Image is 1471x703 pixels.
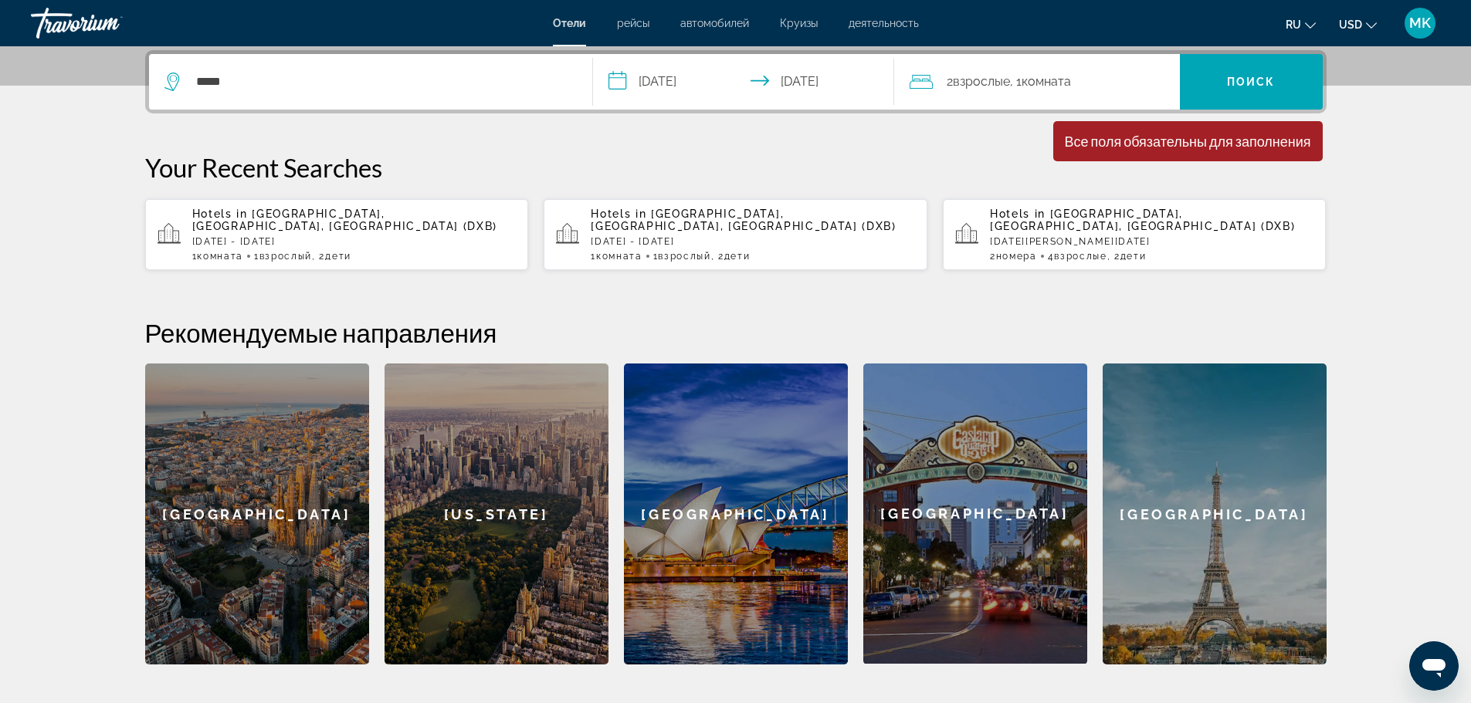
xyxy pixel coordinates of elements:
[192,208,248,220] span: Hotels in
[1103,363,1327,664] div: [GEOGRAPHIC_DATA]
[990,208,1046,220] span: Hotels in
[145,317,1327,348] h2: Рекомендуемые направления
[31,3,185,43] a: Travorium
[145,363,369,664] div: [GEOGRAPHIC_DATA]
[553,17,586,29] a: Отели
[591,236,915,247] p: [DATE] - [DATE]
[1286,19,1301,31] span: ru
[593,54,894,110] button: Select check in and out date
[711,251,751,262] span: , 2
[1227,76,1276,88] span: Поиск
[990,208,1296,232] span: [GEOGRAPHIC_DATA], [GEOGRAPHIC_DATA], [GEOGRAPHIC_DATA] (DXB)
[1103,363,1327,664] a: Paris[GEOGRAPHIC_DATA]
[943,198,1327,271] button: Hotels in [GEOGRAPHIC_DATA], [GEOGRAPHIC_DATA], [GEOGRAPHIC_DATA] (DXB)[DATE][PERSON_NAME][DATE]2...
[624,363,848,664] div: [GEOGRAPHIC_DATA]
[591,208,896,232] span: [GEOGRAPHIC_DATA], [GEOGRAPHIC_DATA], [GEOGRAPHIC_DATA] (DXB)
[863,363,1087,664] a: San Diego[GEOGRAPHIC_DATA]
[1107,251,1147,262] span: , 2
[149,54,1323,110] div: Search widget
[1120,251,1147,262] span: Дети
[591,208,646,220] span: Hotels in
[617,17,649,29] a: рейсы
[1054,251,1107,262] span: Взрослые
[1065,133,1311,150] div: Все поля обязательны для заполнения
[145,198,529,271] button: Hotels in [GEOGRAPHIC_DATA], [GEOGRAPHIC_DATA], [GEOGRAPHIC_DATA] (DXB)[DATE] - [DATE]1Комната1Вз...
[192,208,498,232] span: [GEOGRAPHIC_DATA], [GEOGRAPHIC_DATA], [GEOGRAPHIC_DATA] (DXB)
[724,251,751,262] span: Дети
[780,17,818,29] a: Круизы
[192,236,517,247] p: [DATE] - [DATE]
[1400,7,1440,39] button: User Menu
[385,363,608,664] div: [US_STATE]
[197,251,243,262] span: Комната
[1022,74,1071,89] span: Комната
[990,251,1037,262] span: 2
[1180,54,1323,110] button: Search
[1339,13,1377,35] button: Change currency
[195,70,569,93] input: Search hotel destination
[544,198,927,271] button: Hotels in [GEOGRAPHIC_DATA], [GEOGRAPHIC_DATA], [GEOGRAPHIC_DATA] (DXB)[DATE] - [DATE]1Комната1Вз...
[259,251,312,262] span: Взрослый
[254,251,312,262] span: 1
[894,54,1180,110] button: Travelers: 2 adults, 0 children
[849,17,919,29] a: деятельность
[325,251,351,262] span: Дети
[192,251,243,262] span: 1
[653,251,711,262] span: 1
[1409,641,1459,691] iframe: Button to launch messaging window
[312,251,351,262] span: , 2
[1339,19,1362,31] span: USD
[145,363,369,664] a: Barcelona[GEOGRAPHIC_DATA]
[947,71,1010,93] span: 2
[385,363,608,664] a: New York[US_STATE]
[145,152,1327,183] p: Your Recent Searches
[953,74,1010,89] span: Взрослые
[596,251,642,262] span: Комната
[1286,13,1316,35] button: Change language
[658,251,710,262] span: Взрослый
[996,251,1037,262] span: номера
[863,363,1087,664] div: [GEOGRAPHIC_DATA]
[1010,71,1071,93] span: , 1
[1409,15,1431,31] span: MK
[990,236,1314,247] p: [DATE][PERSON_NAME][DATE]
[680,17,749,29] a: автомобилей
[591,251,642,262] span: 1
[1048,251,1107,262] span: 4
[624,363,848,664] a: Sydney[GEOGRAPHIC_DATA]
